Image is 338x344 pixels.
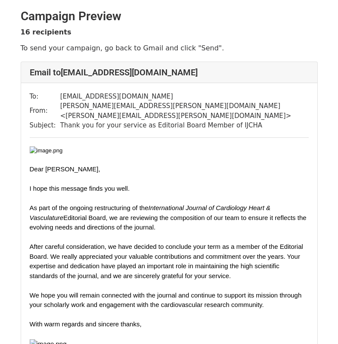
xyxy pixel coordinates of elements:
img: image.png [30,146,63,155]
td: Subject: [30,121,60,130]
div: I hope this message finds you well. [30,174,309,194]
p: To send your campaign, go back to Gmail and click "Send". [21,43,318,53]
td: [EMAIL_ADDRESS][DOMAIN_NAME] [60,92,309,102]
td: From: [30,101,60,121]
td: Thank you for your service as Editorial Board Member of IJCHA [60,121,309,130]
strong: 16 recipients [21,28,71,36]
h2: Campaign Preview [21,9,318,24]
td: [PERSON_NAME][EMAIL_ADDRESS][PERSON_NAME][DOMAIN_NAME] < [PERSON_NAME][EMAIL_ADDRESS][PERSON_NAME... [60,101,309,121]
div: ​ [30,146,309,155]
div: Dear [PERSON_NAME], [30,164,309,174]
h4: Email to [EMAIL_ADDRESS][DOMAIN_NAME] [30,67,309,77]
td: To: [30,92,60,102]
i: International Journal of Cardiology Heart & Vasculature [30,204,271,221]
div: As part of the ongoing restructuring of the Editorial Board, we are reviewing the composition of ... [30,203,309,329]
